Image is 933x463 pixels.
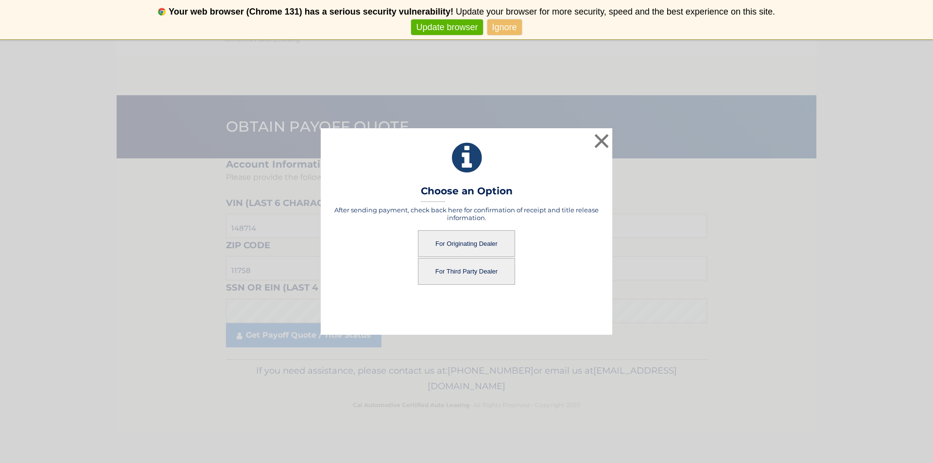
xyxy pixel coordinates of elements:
[411,19,483,35] a: Update browser
[333,206,600,222] h5: After sending payment, check back here for confirmation of receipt and title release information.
[487,19,522,35] a: Ignore
[418,230,515,257] button: For Originating Dealer
[421,185,513,202] h3: Choose an Option
[418,258,515,285] button: For Third Party Dealer
[456,7,775,17] span: Update your browser for more security, speed and the best experience on this site.
[592,131,611,151] button: ×
[169,7,453,17] b: Your web browser (Chrome 131) has a serious security vulnerability!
